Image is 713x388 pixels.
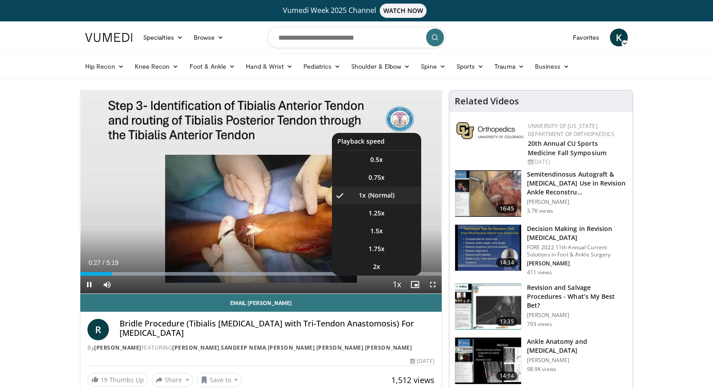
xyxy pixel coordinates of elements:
a: Specialties [138,29,188,46]
button: Fullscreen [424,276,442,293]
a: Favorites [568,29,605,46]
a: Browse [188,29,229,46]
div: By FEATURING , , , , [87,344,435,352]
h4: Bridle Procedure (Tibialis [MEDICAL_DATA] with Tri-Tendon Anastomosis) For [MEDICAL_DATA] [120,319,435,338]
span: 14:14 [496,371,518,380]
p: 98.9K views [527,366,556,373]
video-js: Video Player [80,91,442,294]
h3: Revision and Salvage Procedures - What’s My Best Bet? [527,283,627,310]
a: 16:45 Semitendinosus Autograft & [MEDICAL_DATA] Use in Revision Ankle Reconstru… [PERSON_NAME] 3.... [455,170,627,217]
div: [DATE] [528,158,626,166]
span: 19 [100,376,108,384]
button: Enable picture-in-picture mode [406,276,424,293]
input: Search topics, interventions [267,27,446,48]
a: Shoulder & Elbow [346,58,415,75]
a: Pediatrics [298,58,346,75]
a: 19 Thumbs Up [87,373,148,387]
span: 2x [373,262,380,271]
p: [PERSON_NAME] [527,312,627,319]
span: 1.25x [369,209,385,218]
span: 1.75x [369,244,385,253]
a: [PERSON_NAME] [316,344,364,351]
div: Progress Bar [80,272,442,276]
p: 3.7K views [527,207,553,215]
a: 13:35 Revision and Salvage Procedures - What’s My Best Bet? [PERSON_NAME] 793 views [455,283,627,330]
button: Share [152,373,193,387]
h3: Semitendinosus Autograft & [MEDICAL_DATA] Use in Revision Ankle Reconstru… [527,170,627,197]
p: 411 views [527,269,552,276]
span: 14:34 [496,258,518,267]
a: 14:14 Ankle Anatomy and [MEDICAL_DATA] [PERSON_NAME] 98.9K views [455,337,627,384]
a: Spine [415,58,451,75]
span: 13:35 [496,317,518,326]
button: Mute [98,276,116,293]
a: [PERSON_NAME] [268,344,315,351]
span: 1.5x [370,227,383,235]
span: / [103,259,104,266]
a: Sports [451,58,489,75]
a: 14:34 Decision Making in Revision [MEDICAL_DATA] FORE 2022 11th Annual Current Solutions in Foot ... [455,224,627,276]
a: K [610,29,628,46]
a: [PERSON_NAME] [94,344,141,351]
p: 793 views [527,321,552,328]
h4: Related Videos [455,96,519,107]
a: [PERSON_NAME] [172,344,220,351]
a: Knee Recon [129,58,184,75]
span: 5:19 [106,259,118,266]
span: 0:27 [88,259,100,266]
button: Pause [80,276,98,293]
a: Hip Recon [80,58,129,75]
img: 245e0eaa-f7ba-4f94-9983-1e0ab7f467eb.150x105_q85_crop-smart_upscale.jpg [455,284,521,330]
h3: Decision Making in Revision [MEDICAL_DATA] [527,224,627,242]
a: SANDEEP NEMA [221,344,266,351]
div: [DATE] [410,357,434,365]
a: Vumedi Week 2025 ChannelWATCH NOW [87,4,626,18]
a: [PERSON_NAME] [365,344,412,351]
a: Foot & Ankle [184,58,241,75]
h3: Ankle Anatomy and [MEDICAL_DATA] [527,337,627,355]
a: Trauma [489,58,530,75]
a: University of [US_STATE] Department of Orthopaedics [528,122,614,138]
img: 279225_0003_1.png.150x105_q85_crop-smart_upscale.jpg [455,170,521,217]
a: Email [PERSON_NAME] [80,294,442,312]
button: Save to [197,373,242,387]
a: R [87,319,109,340]
span: 1x [359,191,366,200]
span: WATCH NOW [380,4,427,18]
span: 1,512 views [391,375,435,385]
a: 20th Annual CU Sports Medicine Fall Symposium [528,139,606,157]
p: [PERSON_NAME] [527,260,627,267]
img: 355603a8-37da-49b6-856f-e00d7e9307d3.png.150x105_q85_autocrop_double_scale_upscale_version-0.2.png [456,122,523,139]
span: 0.5x [370,155,383,164]
p: FORE 2022 11th Annual Current Solutions in Foot & Ankle Surgery [527,244,627,258]
span: 0.75x [369,173,385,182]
p: [PERSON_NAME] [527,357,627,364]
span: 16:45 [496,204,518,213]
img: VuMedi Logo [85,33,133,42]
img: d079e22e-f623-40f6-8657-94e85635e1da.150x105_q85_crop-smart_upscale.jpg [455,338,521,384]
button: Playback Rate [388,276,406,293]
a: Business [530,58,575,75]
img: 0889a177-17c9-4bdf-ac3a-fa0dc2a2d730.150x105_q85_crop-smart_upscale.jpg [455,225,521,271]
a: Hand & Wrist [240,58,298,75]
p: [PERSON_NAME] [527,198,627,206]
